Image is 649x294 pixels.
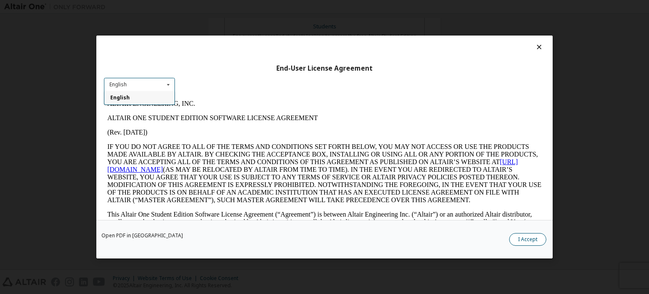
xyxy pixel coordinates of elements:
[3,47,438,107] p: IF YOU DO NOT AGREE TO ALL OF THE TERMS AND CONDITIONS SET FORTH BELOW, YOU MAY NOT ACCESS OR USE...
[104,64,545,73] div: End-User License Agreement
[109,82,127,87] div: English
[3,62,414,77] a: [URL][DOMAIN_NAME]
[3,18,438,25] p: ALTAIR ONE STUDENT EDITION SOFTWARE LICENSE AGREEMENT
[110,94,130,102] span: English
[101,233,183,238] a: Open PDF in [GEOGRAPHIC_DATA]
[3,32,438,40] p: (Rev. [DATE])
[509,233,546,246] button: I Accept
[3,114,438,145] p: This Altair One Student Edition Software License Agreement (“Agreement”) is between Altair Engine...
[3,3,438,11] p: ALTAIR ENGINEERING, INC.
